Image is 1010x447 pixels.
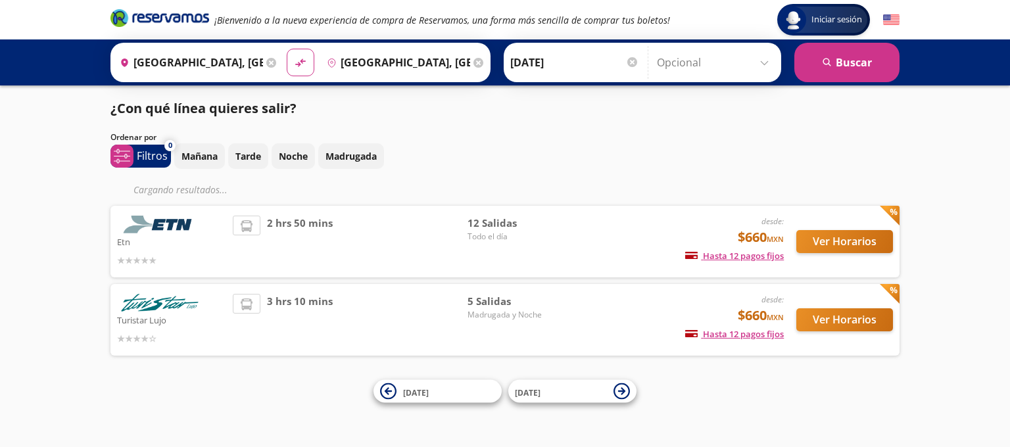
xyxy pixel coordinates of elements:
i: Brand Logo [110,8,209,28]
em: ¡Bienvenido a la nueva experiencia de compra de Reservamos, una forma más sencilla de comprar tus... [214,14,670,26]
span: Hasta 12 pagos fijos [685,328,784,340]
p: Madrugada [325,149,377,163]
em: desde: [761,294,784,305]
span: 2 hrs 50 mins [267,216,333,268]
span: 0 [168,140,172,151]
span: 5 Salidas [468,294,560,309]
span: 3 hrs 10 mins [267,294,333,346]
button: Ver Horarios [796,230,893,253]
button: Buscar [794,43,900,82]
input: Opcional [657,46,775,79]
span: $660 [738,306,784,325]
button: Mañana [174,143,225,169]
button: [DATE] [508,380,637,403]
span: Hasta 12 pagos fijos [685,250,784,262]
p: Filtros [137,148,168,164]
p: Ordenar por [110,131,156,143]
img: Etn [117,216,203,233]
p: Etn [117,233,226,249]
a: Brand Logo [110,8,209,32]
span: $660 [738,227,784,247]
input: Elegir Fecha [510,46,639,79]
button: Noche [272,143,315,169]
span: 12 Salidas [468,216,560,231]
span: Madrugada y Noche [468,309,560,321]
button: Ver Horarios [796,308,893,331]
input: Buscar Origen [114,46,263,79]
p: Turistar Lujo [117,312,226,327]
small: MXN [767,234,784,244]
button: English [883,12,900,28]
button: Tarde [228,143,268,169]
p: ¿Con qué línea quieres salir? [110,99,297,118]
em: desde: [761,216,784,227]
button: [DATE] [373,380,502,403]
em: Cargando resultados ... [133,183,228,196]
span: Todo el día [468,231,560,243]
small: MXN [767,312,784,322]
p: Noche [279,149,308,163]
p: Mañana [181,149,218,163]
button: 0Filtros [110,145,171,168]
p: Tarde [235,149,261,163]
span: [DATE] [403,387,429,398]
img: Turistar Lujo [117,294,203,312]
button: Madrugada [318,143,384,169]
span: Iniciar sesión [806,13,867,26]
input: Buscar Destino [322,46,470,79]
span: [DATE] [515,387,541,398]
